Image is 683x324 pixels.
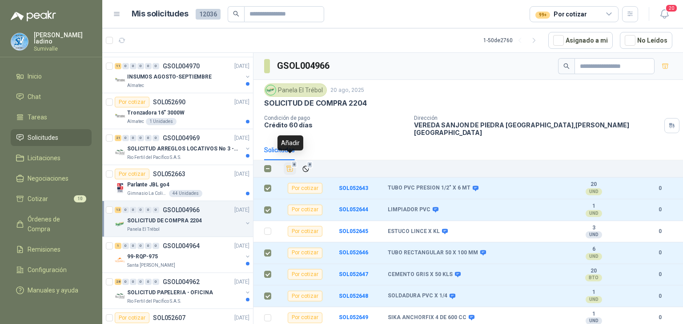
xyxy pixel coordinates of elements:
p: [DATE] [234,278,249,286]
b: 0 [647,227,672,236]
p: Almatec [127,118,144,125]
a: SOL052647 [339,271,368,277]
a: SOL052644 [339,206,368,213]
p: SOLICITUD ARREGLOS LOCATIVOS No 3 - PICHINDE [127,145,238,153]
b: TUBO RECTANGULAR 50 X 100 MM [388,249,478,257]
div: Por cotizar [288,248,322,258]
p: 20 ago, 2025 [330,86,364,95]
p: SOLICITUD DE COMPRA 2204 [264,99,367,108]
a: Chat [11,88,92,105]
p: GSOL004970 [163,63,200,69]
div: Por cotizar [288,312,322,323]
a: Inicio [11,68,92,85]
b: TUBO PVC PRESION 1/2" X 6 MT [388,185,470,192]
div: 0 [122,63,129,69]
p: Dirección [414,115,661,121]
p: VEREDA SANJON DE PIEDRA [GEOGRAPHIC_DATA] , [PERSON_NAME][GEOGRAPHIC_DATA] [414,121,661,136]
a: SOL052649 [339,314,368,320]
div: 0 [137,243,144,249]
b: 1 [563,289,624,296]
a: 13 0 0 0 0 0 GSOL004966[DATE] Company LogoSOLICITUD DE COMPRA 2204Panela El Trébol [115,205,251,233]
b: SOLDADURA PVC X 1/4 [388,292,447,300]
div: 0 [130,207,137,213]
span: Cotizar [28,194,48,204]
p: [DATE] [234,98,249,107]
b: LIMPIADOR PVC [388,206,430,213]
div: 1 Unidades [146,118,177,125]
p: Santa [PERSON_NAME] [127,262,175,269]
span: search [233,11,239,17]
a: Negociaciones [11,170,92,187]
b: 20 [563,268,624,275]
img: Company Logo [115,255,125,265]
div: 11 [115,63,121,69]
div: 0 [153,279,159,285]
b: 20 [563,181,624,188]
div: 0 [130,279,137,285]
span: Solicitudes [28,133,58,142]
span: 20 [665,4,678,12]
div: 0 [145,243,152,249]
button: Añadir [284,162,296,175]
div: 0 [137,63,144,69]
b: 0 [647,313,672,322]
a: SOL052646 [339,249,368,256]
span: Negociaciones [28,174,68,183]
div: Solicitudes [264,145,295,155]
div: 1 [115,243,121,249]
a: SOL052648 [339,293,368,299]
p: SOLICITUD DE COMPRA 2204 [127,217,202,225]
div: Por cotizar [288,183,322,194]
b: SIKA ANCHORFIX 4 DE 600 CC [388,314,466,321]
div: 0 [130,243,137,249]
img: Company Logo [115,75,125,86]
div: 0 [137,135,144,141]
div: Por cotizar [288,291,322,301]
p: Parlante JBL go4 [127,181,169,189]
span: 8 [307,161,313,168]
p: Tronzadora 16” 3000W [127,109,185,117]
p: [DATE] [234,242,249,250]
p: SOL052663 [153,171,185,177]
b: 3 [563,225,624,232]
div: 0 [130,63,137,69]
b: 1 [563,311,624,318]
p: [DATE] [234,206,249,214]
p: Panela El Trébol [127,226,160,233]
span: Chat [28,92,41,102]
div: 0 [145,135,152,141]
div: 44 Unidades [169,190,202,197]
a: Solicitudes [11,129,92,146]
span: 12036 [196,9,221,20]
div: 0 [122,243,129,249]
a: SOL052645 [339,228,368,234]
div: Panela El Trébol [264,83,327,97]
div: 0 [145,63,152,69]
a: Cotizar10 [11,190,92,207]
button: Ignorar [300,163,312,175]
a: 28 0 0 0 0 0 GSOL004962[DATE] Company LogoSOLICITUD PAPELERIA - OFICINARio Fertil del Pacífico S.... [115,277,251,305]
span: 10 [74,195,86,202]
b: 0 [647,205,672,214]
div: 0 [145,207,152,213]
div: Por cotizar [115,169,149,179]
p: Rio Fertil del Pacífico S.A.S. [127,298,181,305]
a: 1 0 0 0 0 0 GSOL004964[DATE] Company Logo99-RQP-975Santa [PERSON_NAME] [115,241,251,269]
button: Asignado a mi [548,32,613,49]
p: [DATE] [234,134,249,142]
div: Por cotizar [535,9,587,19]
p: Almatec [127,82,144,89]
div: 0 [153,207,159,213]
div: UND [586,210,602,217]
button: No Leídos [620,32,672,49]
a: Licitaciones [11,150,92,166]
p: Crédito 60 días [264,121,407,129]
p: Condición de pago [264,115,407,121]
img: Company Logo [11,33,28,50]
div: 13 [115,207,121,213]
div: 1 - 50 de 2760 [483,33,541,47]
